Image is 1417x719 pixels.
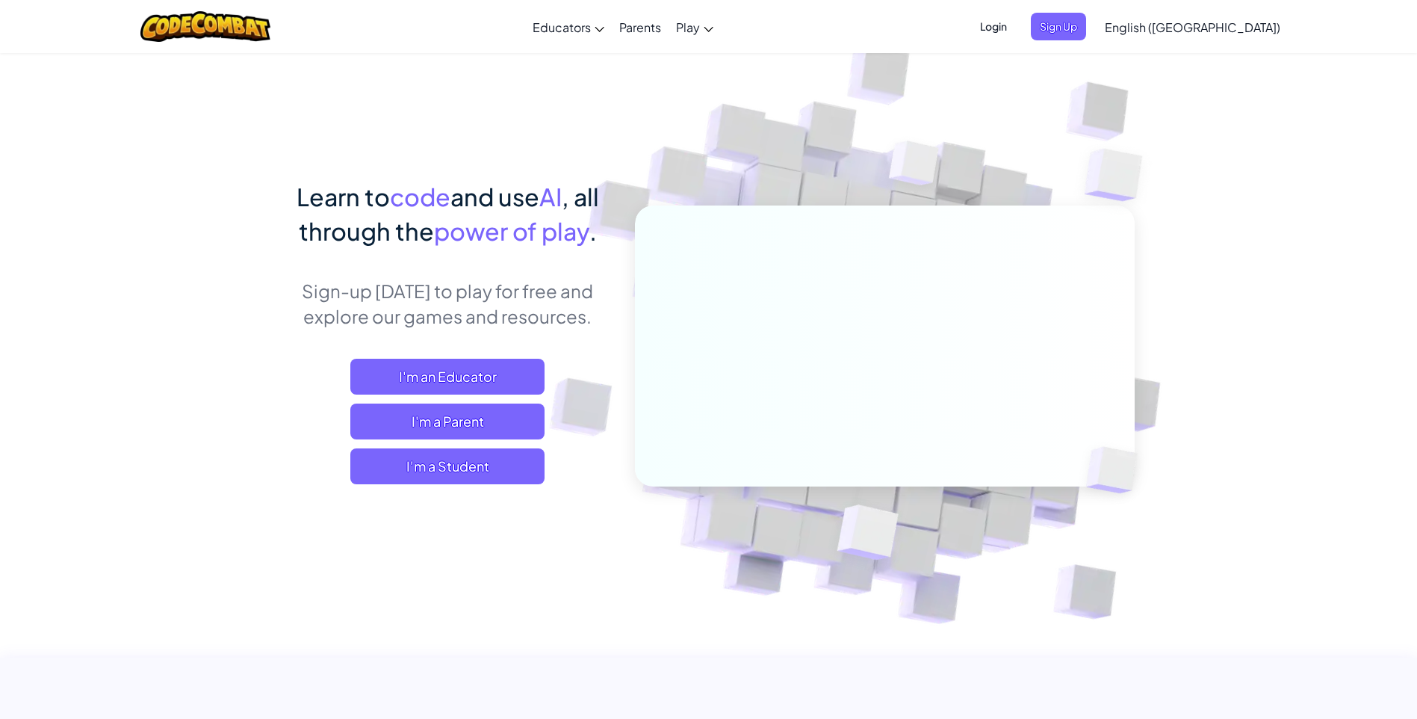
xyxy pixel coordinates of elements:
[669,7,721,47] a: Play
[350,448,545,484] button: I'm a Student
[533,19,591,35] span: Educators
[390,182,450,212] span: code
[800,473,934,597] img: Overlap cubes
[350,359,545,395] a: I'm an Educator
[297,182,390,212] span: Learn to
[1105,19,1280,35] span: English ([GEOGRAPHIC_DATA])
[589,216,597,246] span: .
[1031,13,1086,40] button: Sign Up
[350,404,545,439] a: I'm a Parent
[450,182,539,212] span: and use
[1055,112,1184,238] img: Overlap cubes
[283,278,613,329] p: Sign-up [DATE] to play for free and explore our games and resources.
[612,7,669,47] a: Parents
[140,11,271,42] img: CodeCombat logo
[971,13,1016,40] button: Login
[861,111,968,223] img: Overlap cubes
[676,19,700,35] span: Play
[434,216,589,246] span: power of play
[1097,7,1288,47] a: English ([GEOGRAPHIC_DATA])
[1061,416,1173,525] img: Overlap cubes
[539,182,562,212] span: AI
[525,7,612,47] a: Educators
